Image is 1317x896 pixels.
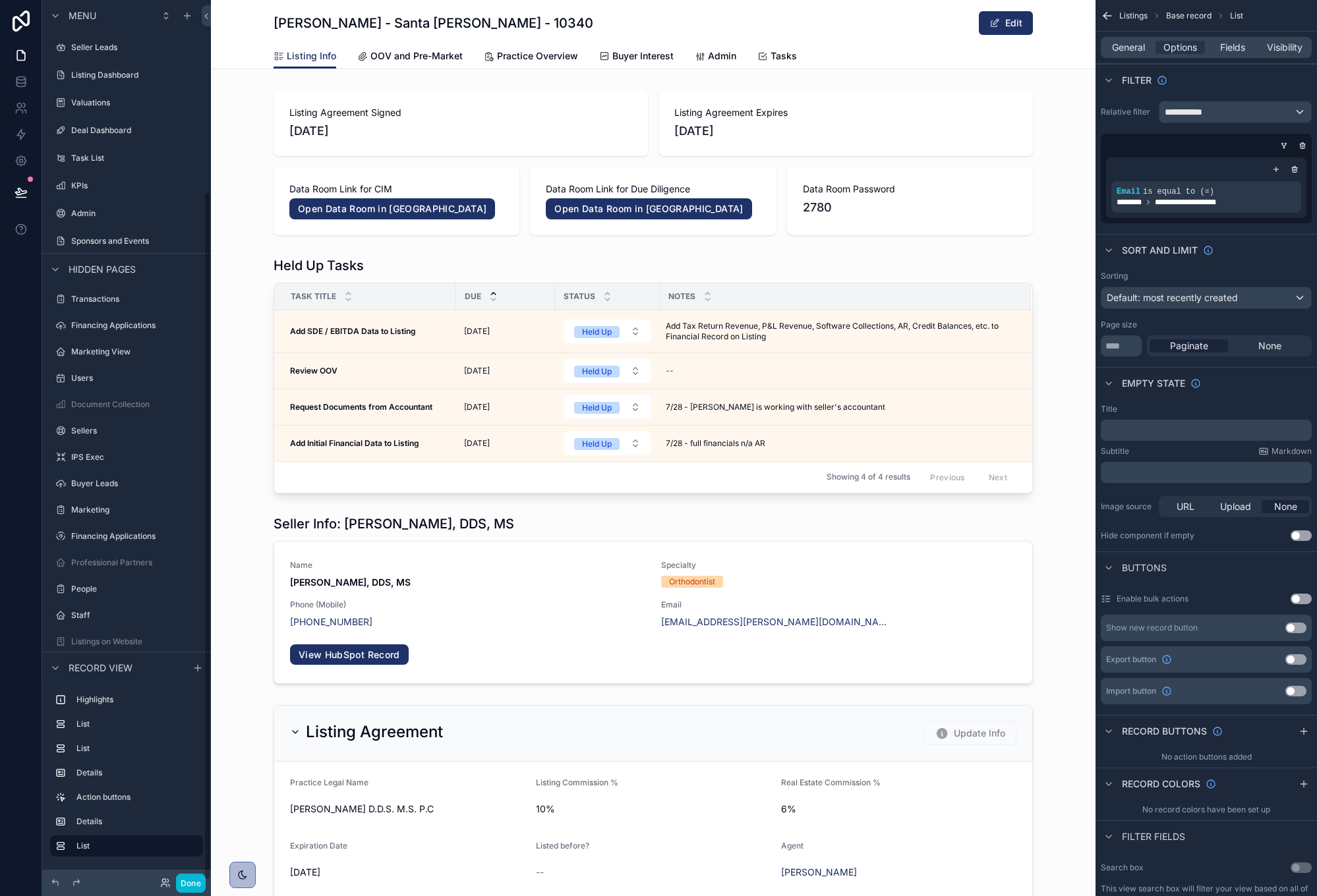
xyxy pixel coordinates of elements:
a: Valuations [50,92,203,113]
label: Staff [71,610,200,621]
label: Deal Dashboard [71,125,200,136]
label: List [76,841,192,851]
span: Export button [1106,654,1156,665]
span: Record view [69,661,132,675]
span: None [1274,500,1297,513]
button: Edit [979,11,1033,35]
span: is equal to (=) [1143,187,1214,196]
span: Showing 4 of 4 results [827,472,910,482]
label: IPS Exec [71,452,200,462]
span: Options [1163,41,1197,54]
span: Sort And Limit [1122,244,1198,257]
div: scrollable content [1101,462,1312,483]
span: Listings [1119,11,1148,21]
span: Admin [708,49,736,63]
a: Admin [695,44,736,70]
button: Default: most recently created [1101,287,1312,309]
label: Marketing View [71,347,200,357]
a: OOV and Pre-Market [357,44,463,70]
label: Image source [1101,501,1154,512]
a: Listing Dashboard [50,65,203,86]
a: People [50,578,203,600]
a: Financing Applications [50,315,203,336]
span: Default: most recently created [1107,292,1238,303]
span: Due [465,291,481,302]
label: Financing Applications [71,320,200,331]
span: Email [1117,187,1140,196]
label: Buyer Leads [71,478,200,489]
label: Transactions [71,294,200,304]
label: Listings on Website [71,636,200,647]
div: Hide component if empty [1101,530,1194,541]
label: Enable bulk actions [1117,594,1188,604]
label: Users [71,373,200,383]
div: Show new record button [1106,623,1198,633]
a: Marketing [50,499,203,520]
label: Details [76,768,198,778]
span: Empty state [1122,377,1185,390]
span: General [1112,41,1145,54]
label: Marketing [71,505,200,515]
span: Buttons [1122,561,1167,574]
span: Record buttons [1122,725,1207,738]
label: Highlights [76,694,198,705]
a: Document Collection [50,394,203,415]
label: List [76,743,198,754]
a: Sellers [50,420,203,441]
label: Search box [1101,862,1144,873]
div: scrollable content [1101,420,1312,441]
span: Menu [69,9,96,22]
span: Hidden pages [69,263,136,276]
button: Done [176,874,206,893]
span: Paginate [1170,339,1208,352]
label: People [71,584,200,594]
span: Record colors [1122,777,1200,791]
span: Buyer Interest [612,49,674,63]
label: Sorting [1101,271,1128,281]
label: Sponsors and Events [71,236,200,246]
label: KPIs [71,181,200,191]
span: OOV and Pre-Market [370,49,463,63]
a: Listings on Website [50,631,203,652]
span: Listing Info [287,49,336,63]
a: KPIs [50,175,203,196]
label: Task List [71,153,200,163]
span: Upload [1220,500,1251,513]
span: Import button [1106,686,1156,696]
a: Deal Dashboard [50,120,203,141]
span: Tasks [771,49,797,63]
div: No action buttons added [1096,746,1317,768]
a: Buyer Interest [599,44,674,70]
span: Practice Overview [497,49,578,63]
label: Sellers [71,426,200,436]
span: Notes [668,291,695,302]
a: Users [50,368,203,389]
a: Practice Overview [484,44,578,70]
label: Document Collection [71,399,200,410]
label: Seller Leads [71,42,200,53]
a: Tasks [757,44,797,70]
div: No record colors have been set up [1096,799,1317,820]
label: Title [1101,404,1117,414]
a: Marketing View [50,341,203,362]
span: URL [1177,500,1194,513]
label: Professional Partners [71,557,200,568]
span: List [1230,11,1243,21]
div: scrollable content [42,683,211,870]
a: Listing Info [274,44,336,69]
span: None [1258,339,1281,352]
span: Base record [1166,11,1212,21]
a: Buyer Leads [50,473,203,494]
label: Details [76,816,198,827]
a: Task List [50,148,203,169]
span: Visibility [1267,41,1302,54]
label: List [76,719,198,729]
a: Staff [50,605,203,626]
a: Professional Partners [50,552,203,573]
label: Page size [1101,320,1137,330]
span: Markdown [1272,446,1312,457]
label: Financing Applications [71,531,200,542]
a: Transactions [50,289,203,310]
span: Fields [1220,41,1245,54]
span: Task Title [291,291,336,302]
